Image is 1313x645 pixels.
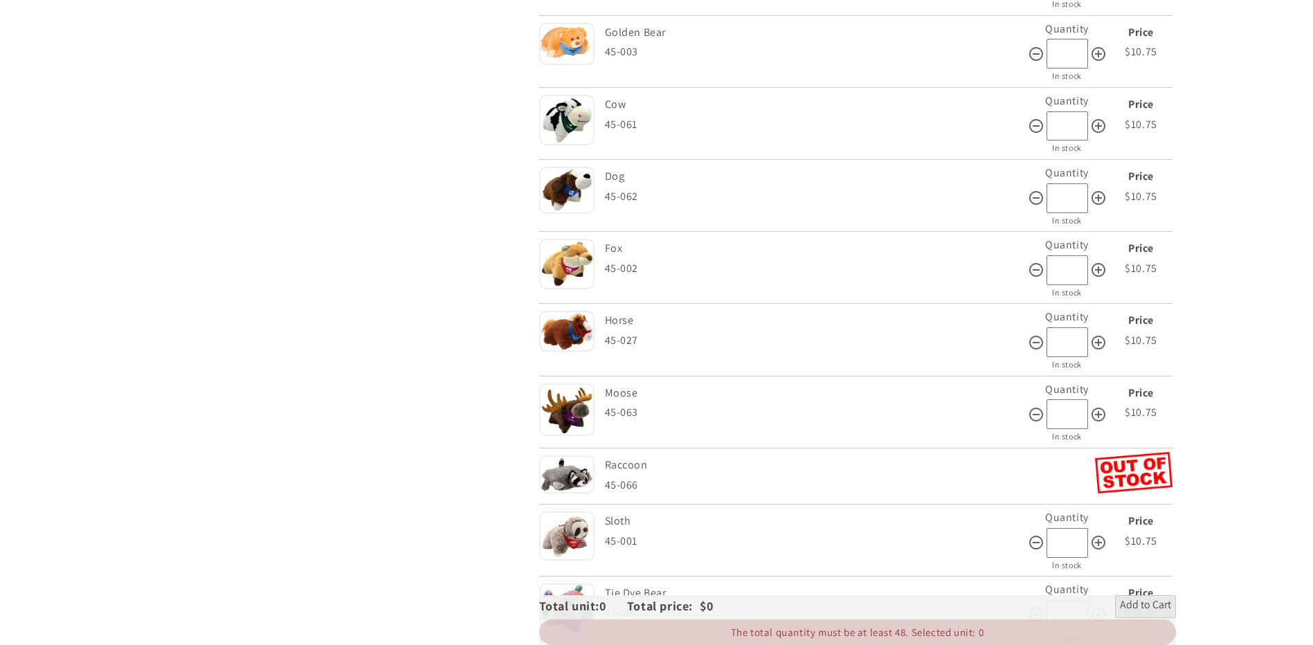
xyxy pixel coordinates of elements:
div: 45-001 [605,532,1028,552]
div: Price [1110,239,1172,259]
label: Quantity [1045,237,1089,252]
div: Golden Bear [605,23,1024,43]
span: $10.75 [1125,261,1157,275]
img: Golden Bear [539,23,595,66]
div: Tie Dye Bear [605,583,1024,603]
label: Quantity [1045,510,1089,525]
span: $10.75 [1125,534,1157,548]
div: In stock [1028,357,1107,372]
div: The total quantity must be at least 48. Selected unit: 0 [539,619,1176,645]
div: In stock [1028,285,1107,300]
div: 45-062 [605,187,1028,207]
img: Cow [539,95,595,145]
div: Price [1110,167,1172,187]
label: Quantity [1045,309,1089,324]
img: Out of Stock Raccoon [1095,452,1172,493]
button: Add to Cart [1115,595,1176,617]
div: Price [1110,583,1172,603]
div: Cow [605,95,1024,115]
img: Horse [539,311,595,352]
span: $10.75 [1125,44,1157,59]
div: Price [1110,311,1172,331]
img: Sloth [539,511,595,561]
span: 0 [599,598,627,614]
div: 45-063 [605,403,1028,423]
span: $10.75 [1125,189,1157,203]
label: Quantity [1045,382,1089,397]
span: $10.75 [1125,333,1157,347]
div: Raccoon [605,455,1092,475]
div: In stock [1028,558,1107,573]
img: Dog [539,167,595,214]
img: Moose [539,383,595,437]
label: Quantity [1045,21,1089,36]
div: Moose [605,383,1024,403]
div: Total unit: Total price: [539,595,700,617]
div: Price [1110,511,1172,532]
div: 45-003 [605,42,1028,62]
div: Sloth [605,511,1024,532]
img: Tie Dye Bear [539,583,595,634]
div: In stock [1028,429,1107,444]
div: Fox [605,239,1024,259]
label: Quantity [1045,582,1089,597]
span: $10.75 [1125,405,1157,419]
div: Dog [605,167,1024,187]
span: Add to Cart [1120,598,1171,615]
img: Raccoon [539,455,595,493]
div: 45-002 [605,259,1028,279]
div: Price [1110,95,1172,115]
label: Quantity [1045,165,1089,180]
div: 45-027 [605,331,1028,351]
span: $10.75 [1125,117,1157,131]
div: Price [1110,23,1172,43]
div: In stock [1028,140,1107,156]
div: 45-061 [605,115,1028,135]
div: Price [1110,383,1172,403]
img: Fox [539,239,595,289]
span: $0 [700,598,713,614]
div: In stock [1028,213,1107,228]
div: Horse [605,311,1024,331]
label: Quantity [1045,93,1089,108]
div: In stock [1028,69,1107,84]
div: 45-066 [605,475,1095,496]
